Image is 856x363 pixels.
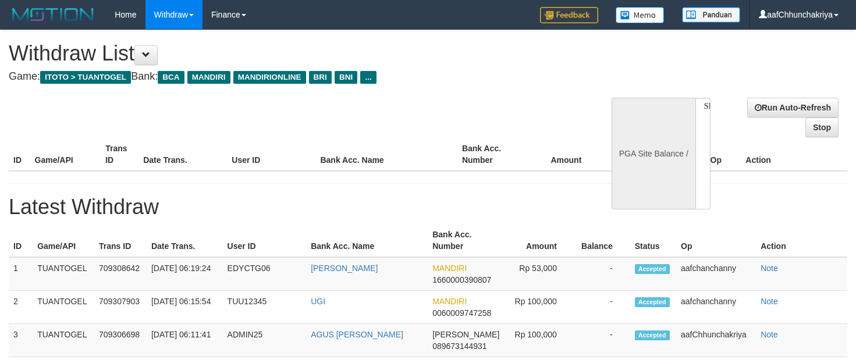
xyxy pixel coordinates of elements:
th: Op [706,138,741,171]
h1: Latest Withdraw [9,195,847,219]
td: 709306698 [94,324,147,357]
span: MANDIRIONLINE [233,71,306,84]
th: Game/API [30,138,101,171]
h4: Game: Bank: [9,71,559,83]
th: Date Trans. [147,224,223,257]
td: - [574,291,630,324]
span: ... [360,71,376,84]
th: Op [676,224,756,257]
td: [DATE] 06:15:54 [147,291,223,324]
th: ID [9,224,33,257]
span: Accepted [635,330,670,340]
td: - [574,324,630,357]
img: Button%20Memo.svg [616,7,665,23]
span: 089673144931 [432,341,486,351]
td: [DATE] 06:11:41 [147,324,223,357]
th: Action [756,224,847,257]
th: Date Trans. [138,138,227,171]
a: UGI [311,297,325,306]
th: Status [630,224,676,257]
td: Rp 100,000 [509,291,574,324]
h1: Withdraw List [9,42,559,65]
span: BCA [158,71,184,84]
a: Note [761,297,778,306]
span: Accepted [635,297,670,307]
td: 709307903 [94,291,147,324]
span: MANDIRI [187,71,230,84]
td: Rp 53,000 [509,257,574,291]
span: BRI [309,71,332,84]
span: 0060009747258 [432,308,491,318]
td: ADMIN25 [223,324,307,357]
a: Note [761,330,778,339]
th: Bank Acc. Name [306,224,428,257]
td: aafChhunchakriya [676,324,756,357]
a: [PERSON_NAME] [311,264,378,273]
td: 2 [9,291,33,324]
span: MANDIRI [432,264,467,273]
div: PGA Site Balance / [612,98,695,209]
th: Game/API [33,224,94,257]
td: 709308642 [94,257,147,291]
th: Trans ID [94,224,147,257]
td: TUANTOGEL [33,257,94,291]
th: ID [9,138,30,171]
span: Accepted [635,264,670,274]
td: - [574,257,630,291]
span: 1660000390807 [432,275,491,284]
td: [DATE] 06:19:24 [147,257,223,291]
td: EDYCTG06 [223,257,307,291]
th: Bank Acc. Name [315,138,457,171]
td: TUU12345 [223,291,307,324]
td: aafchanchanny [676,257,756,291]
th: Bank Acc. Number [457,138,528,171]
span: MANDIRI [432,297,467,306]
a: Run Auto-Refresh [747,98,839,118]
td: 1 [9,257,33,291]
th: Balance [599,138,664,171]
th: Action [741,138,847,171]
img: MOTION_logo.png [9,6,97,23]
th: User ID [227,138,315,171]
span: ITOTO > TUANTOGEL [40,71,131,84]
td: TUANTOGEL [33,291,94,324]
td: Rp 100,000 [509,324,574,357]
span: [PERSON_NAME] [432,330,499,339]
img: panduan.png [682,7,740,23]
a: Stop [805,118,839,137]
th: Bank Acc. Number [428,224,509,257]
img: Feedback.jpg [540,7,598,23]
th: Trans ID [101,138,138,171]
th: Balance [574,224,630,257]
th: Amount [509,224,574,257]
span: BNI [335,71,357,84]
a: AGUS [PERSON_NAME] [311,330,403,339]
td: 3 [9,324,33,357]
a: Note [761,264,778,273]
th: User ID [223,224,307,257]
td: TUANTOGEL [33,324,94,357]
th: Amount [528,138,599,171]
td: aafchanchanny [676,291,756,324]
